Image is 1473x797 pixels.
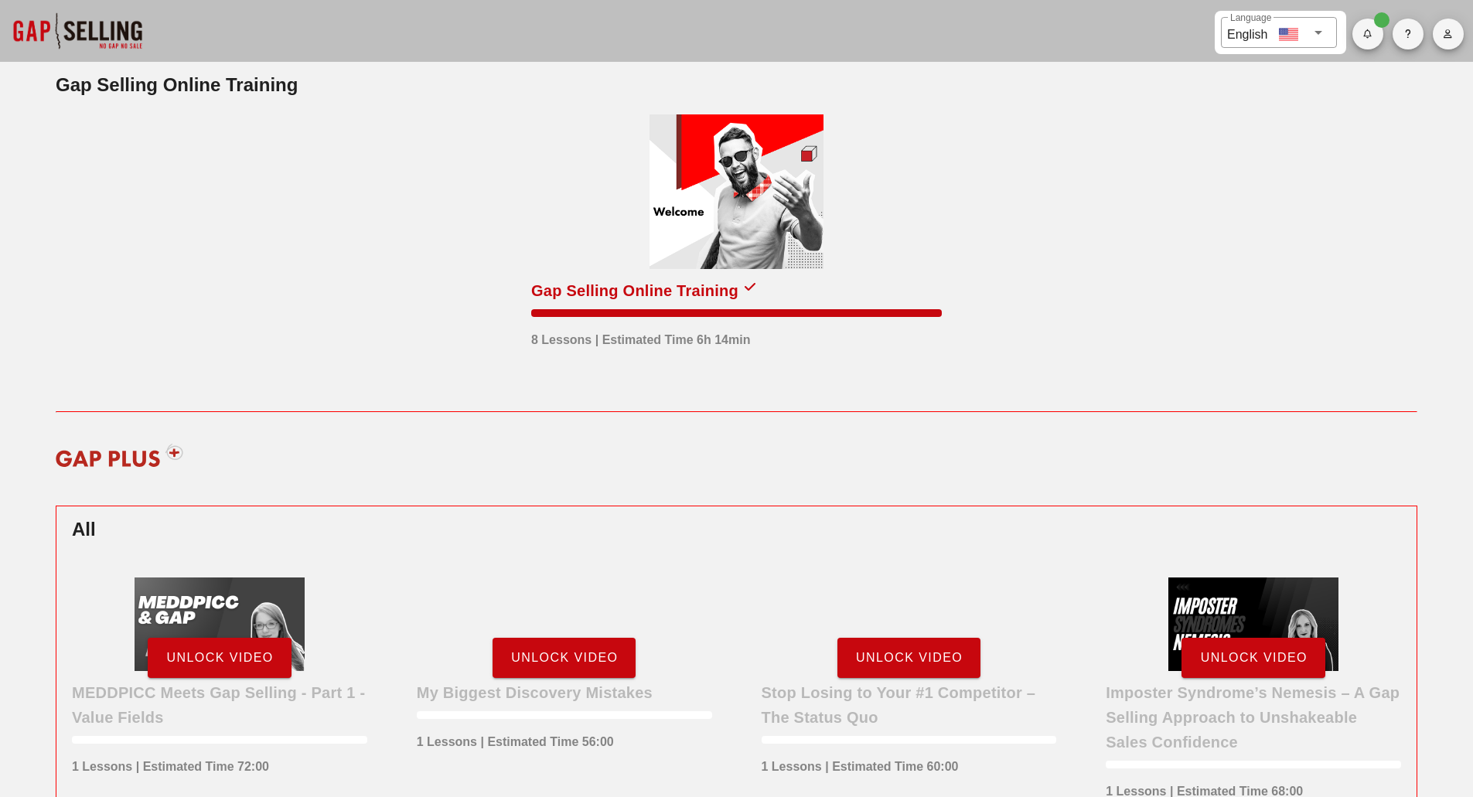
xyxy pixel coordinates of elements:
[762,680,1057,730] div: Stop Losing to Your #1 Competitor – The Status Quo
[531,323,750,349] div: 8 Lessons | Estimated Time 6h 14min
[417,680,653,705] div: My Biggest Discovery Mistakes
[72,680,367,730] div: MEDDPICC Meets Gap Selling - Part 1 - Value Fields
[1374,12,1389,28] span: Badge
[46,432,193,479] img: gap-plus-logo-red.svg
[1227,22,1267,44] div: English
[56,71,1417,99] h2: Gap Selling Online Training
[72,750,269,776] div: 1 Lessons | Estimated Time 72:00
[493,638,636,678] button: Unlock Video
[148,638,292,678] button: Unlock Video
[1230,12,1271,24] label: Language
[762,750,959,776] div: 1 Lessons | Estimated Time 60:00
[855,651,963,665] span: Unlock Video
[837,638,981,678] button: Unlock Video
[1199,651,1307,665] span: Unlock Video
[510,651,618,665] span: Unlock Video
[1106,680,1401,754] div: Imposter Syndrome’s Nemesis – A Gap Selling Approach to Unshakeable Sales Confidence
[165,651,273,665] span: Unlock Video
[72,516,1401,543] h2: All
[417,725,614,751] div: 1 Lessons | Estimated Time 56:00
[1221,17,1337,48] div: LanguageEnglish
[1181,638,1325,678] button: Unlock Video
[531,278,738,303] div: Gap Selling Online Training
